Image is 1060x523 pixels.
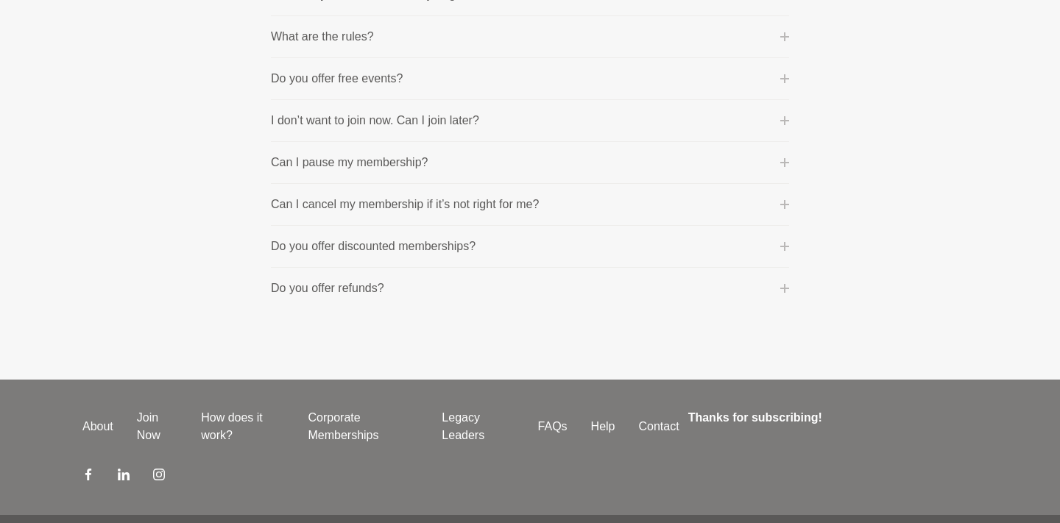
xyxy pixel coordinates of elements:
button: Do you offer free events? [271,70,789,88]
button: Do you offer discounted memberships? [271,238,789,255]
button: What are the rules? [271,28,789,46]
a: Corporate Memberships [296,409,430,444]
button: I don’t want to join now. Can I join later? [271,112,789,129]
a: Facebook [82,468,94,485]
a: About [71,418,125,435]
p: Do you offer refunds? [271,280,384,297]
p: Can I pause my membership? [271,154,428,171]
a: LinkedIn [118,468,130,485]
button: Do you offer refunds? [271,280,789,297]
p: I don’t want to join now. Can I join later? [271,112,479,129]
p: Can I cancel my membership if it’s not right for me? [271,196,539,213]
a: Help [579,418,627,435]
a: Instagram [153,468,165,485]
button: Can I pause my membership? [271,154,789,171]
a: FAQs [526,418,579,435]
a: Join Now [125,409,189,444]
a: How does it work? [189,409,296,444]
p: Do you offer discounted memberships? [271,238,476,255]
h4: Thanks for subscribing! [688,409,969,427]
button: Can I cancel my membership if it’s not right for me? [271,196,789,213]
a: Contact [627,418,691,435]
p: Do you offer free events? [271,70,403,88]
p: What are the rules? [271,28,374,46]
a: Legacy Leaders [430,409,526,444]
